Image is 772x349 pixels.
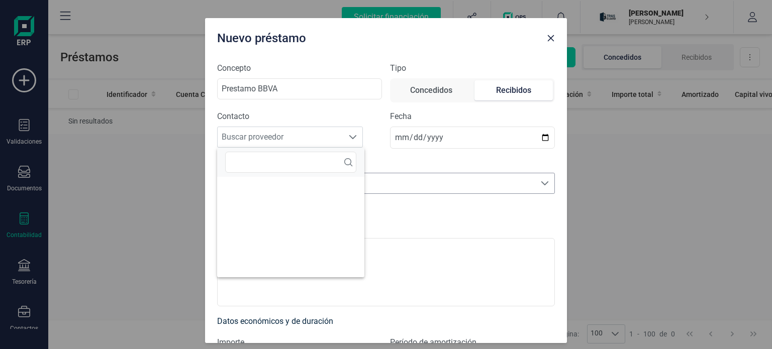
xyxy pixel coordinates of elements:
label: Tipo [390,62,555,74]
span: Buscar proveedor [218,127,343,147]
span: Seleccione una cuenta [218,173,535,193]
label: Descripción [217,222,555,234]
label: Fecha [390,110,555,123]
label: Importe [217,336,382,348]
h6: Datos económicos y de duración [217,314,555,328]
label: Concepto [217,62,382,74]
div: Concedidos [410,84,452,96]
label: Período de amortización [390,336,555,348]
button: Close [543,30,559,46]
div: Nuevo préstamo [213,26,543,46]
div: Recibidos [496,84,531,96]
label: Contacto [217,110,382,123]
label: Cuenta [217,157,555,169]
